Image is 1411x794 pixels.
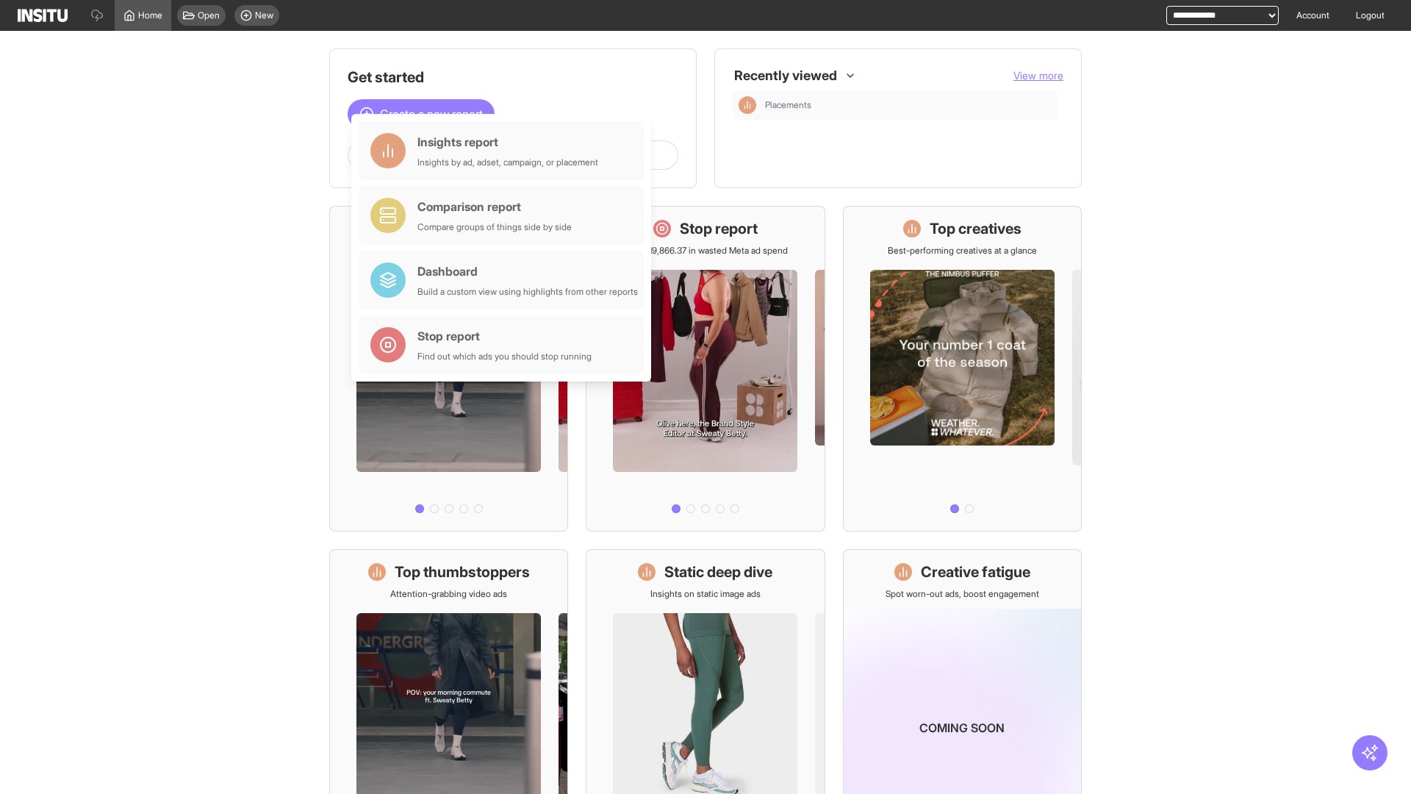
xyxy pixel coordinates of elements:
span: Placements [765,99,811,111]
p: Insights on static image ads [650,588,761,600]
div: Insights by ad, adset, campaign, or placement [417,157,598,168]
p: Best-performing creatives at a glance [888,245,1037,257]
h1: Static deep dive [664,562,772,582]
div: Dashboard [417,262,638,280]
span: Create a new report [380,105,483,123]
span: Placements [765,99,1052,111]
h1: Top thumbstoppers [395,562,530,582]
div: Stop report [417,327,592,345]
div: Insights report [417,133,598,151]
button: View more [1013,68,1063,83]
div: Comparison report [417,198,572,215]
img: Logo [18,9,68,22]
a: Top creativesBest-performing creatives at a glance [843,206,1082,532]
p: Save £19,866.37 in wasted Meta ad spend [622,245,788,257]
span: Open [198,10,220,21]
span: New [255,10,273,21]
span: Home [138,10,162,21]
div: Compare groups of things side by side [417,221,572,233]
div: Build a custom view using highlights from other reports [417,286,638,298]
a: Stop reportSave £19,866.37 in wasted Meta ad spend [586,206,825,532]
button: Create a new report [348,99,495,129]
div: Find out which ads you should stop running [417,351,592,362]
p: Attention-grabbing video ads [390,588,507,600]
h1: Stop report [680,218,758,239]
h1: Get started [348,67,678,87]
div: Insights [739,96,756,114]
a: What's live nowSee all active ads instantly [329,206,568,532]
span: View more [1013,69,1063,82]
h1: Top creatives [930,218,1022,239]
